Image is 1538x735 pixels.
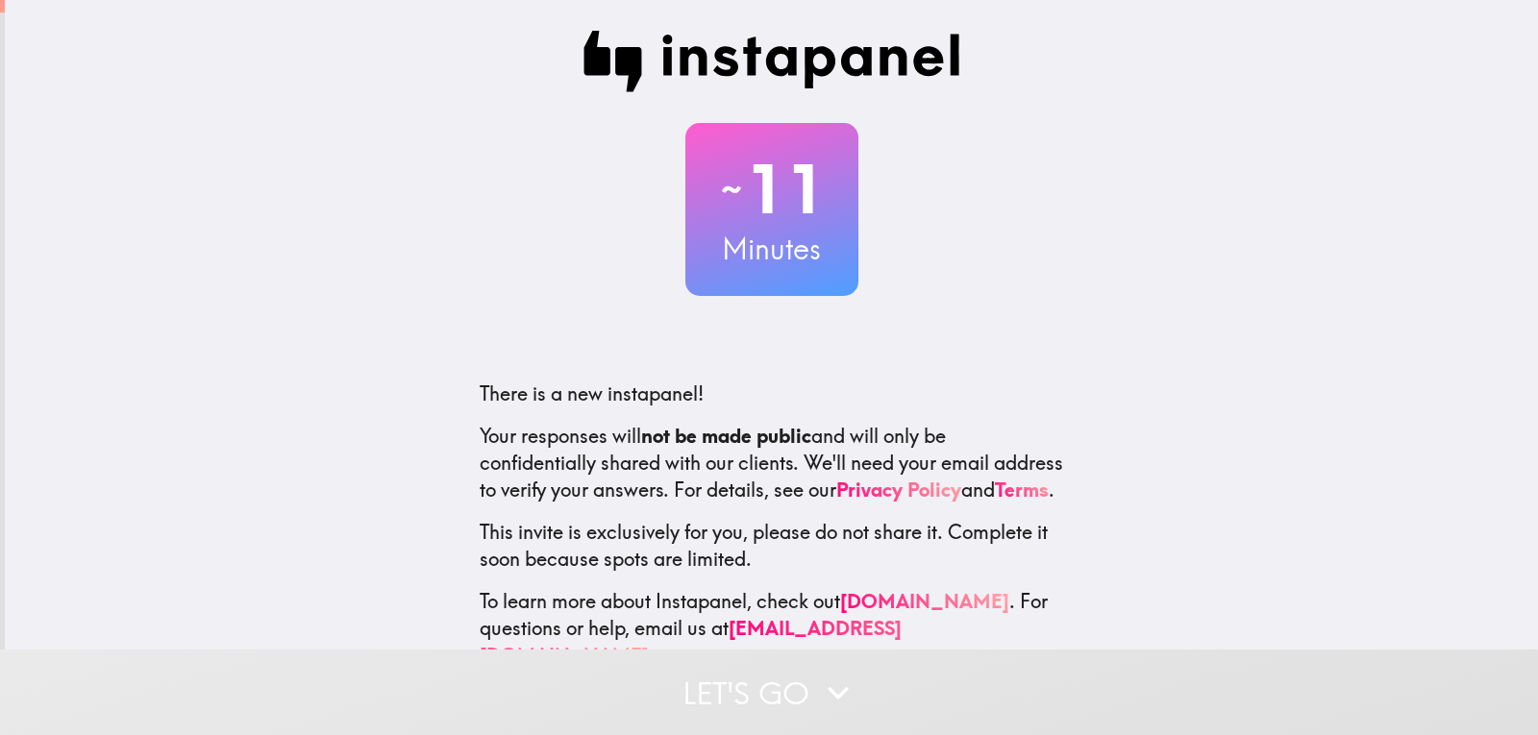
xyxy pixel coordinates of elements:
[685,150,858,229] h2: 11
[718,160,745,218] span: ~
[641,424,811,448] b: not be made public
[840,589,1009,613] a: [DOMAIN_NAME]
[685,229,858,269] h3: Minutes
[480,588,1064,669] p: To learn more about Instapanel, check out . For questions or help, email us at .
[480,519,1064,573] p: This invite is exclusively for you, please do not share it. Complete it soon because spots are li...
[995,478,1049,502] a: Terms
[480,381,704,405] span: There is a new instapanel!
[480,423,1064,503] p: Your responses will and will only be confidentially shared with our clients. We'll need your emai...
[836,478,961,502] a: Privacy Policy
[583,31,960,92] img: Instapanel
